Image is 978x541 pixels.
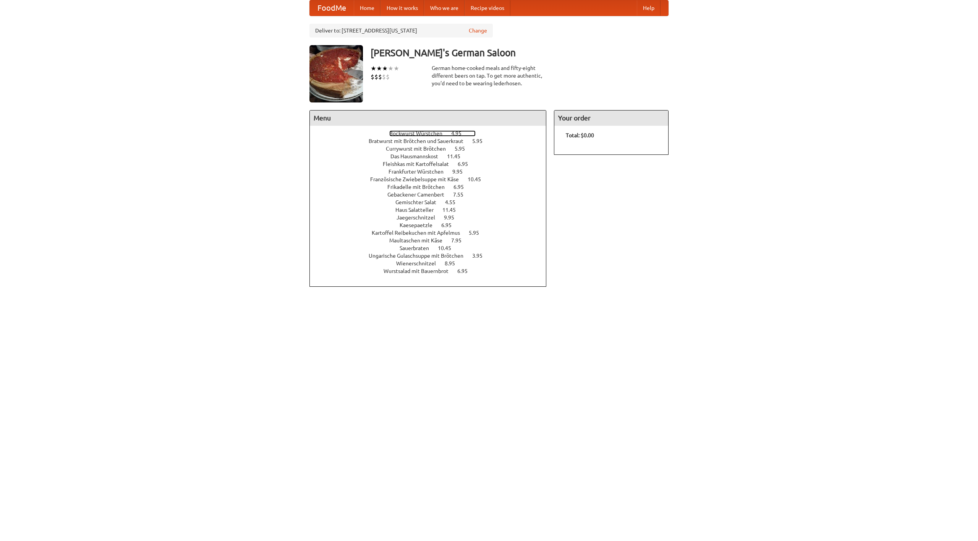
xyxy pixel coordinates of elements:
[432,64,546,87] div: German home-cooked meals and fifty-eight different beers on tap. To get more authentic, you'd nee...
[393,64,399,73] li: ★
[458,161,476,167] span: 6.95
[309,24,493,37] div: Deliver to: [STREET_ADDRESS][US_STATE]
[384,268,482,274] a: Wurstsalad mit Bauernbrot 6.95
[451,130,469,136] span: 4.95
[389,237,450,244] span: Maultaschen mit Käse
[424,0,465,16] a: Who we are
[383,161,457,167] span: Fleishkas mit Kartoffelsalat
[442,207,463,213] span: 11.45
[389,169,451,175] span: Frankfurter Würstchen
[372,230,468,236] span: Kartoffel Reibekuchen mit Apfelmus
[376,64,382,73] li: ★
[389,130,450,136] span: Bockwurst Würstchen
[441,222,459,228] span: 6.95
[469,27,487,34] a: Change
[396,260,444,266] span: Wienerschnitzel
[395,199,470,205] a: Gemischter Salat 4.55
[374,73,378,81] li: $
[554,110,668,126] h4: Your order
[354,0,381,16] a: Home
[566,132,594,138] b: Total: $0.00
[637,0,661,16] a: Help
[395,207,441,213] span: Haus Salatteller
[369,253,497,259] a: Ungarische Gulaschsuppe mit Brötchen 3.95
[400,245,437,251] span: Sauerbraten
[378,73,382,81] li: $
[370,176,466,182] span: Französische Zwiebelsuppe mit Käse
[400,245,465,251] a: Sauerbraten 10.45
[369,253,471,259] span: Ungarische Gulaschsuppe mit Brötchen
[310,110,546,126] h4: Menu
[369,138,471,144] span: Bratwurst mit Brötchen und Sauerkraut
[455,146,473,152] span: 5.95
[309,45,363,102] img: angular.jpg
[451,237,469,244] span: 7.95
[370,176,495,182] a: Französische Zwiebelsuppe mit Käse 10.45
[389,169,477,175] a: Frankfurter Würstchen 9.95
[444,214,462,221] span: 9.95
[465,0,510,16] a: Recipe videos
[386,73,390,81] li: $
[445,260,463,266] span: 8.95
[381,0,424,16] a: How it works
[387,184,478,190] a: Frikadelle mit Brötchen 6.95
[372,230,493,236] a: Kartoffel Reibekuchen mit Apfelmus 5.95
[388,64,393,73] li: ★
[382,64,388,73] li: ★
[457,268,475,274] span: 6.95
[382,73,386,81] li: $
[438,245,459,251] span: 10.45
[395,199,444,205] span: Gemischter Salat
[453,184,471,190] span: 6.95
[387,184,452,190] span: Frikadelle mit Brötchen
[395,207,470,213] a: Haus Salatteller 11.45
[453,192,471,198] span: 7.55
[371,73,374,81] li: $
[389,237,476,244] a: Maultaschen mit Käse 7.95
[387,192,452,198] span: Gebackener Camenbert
[386,146,479,152] a: Currywurst mit Brötchen 5.95
[468,176,489,182] span: 10.45
[383,161,482,167] a: Fleishkas mit Kartoffelsalat 6.95
[472,138,490,144] span: 5.95
[447,153,468,159] span: 11.45
[397,214,443,221] span: Jaegerschnitzel
[369,138,497,144] a: Bratwurst mit Brötchen und Sauerkraut 5.95
[396,260,469,266] a: Wienerschnitzel 8.95
[400,222,440,228] span: Kaesepaetzle
[371,45,669,60] h3: [PERSON_NAME]'s German Saloon
[472,253,490,259] span: 3.95
[371,64,376,73] li: ★
[390,153,474,159] a: Das Hausmannskost 11.45
[445,199,463,205] span: 4.55
[384,268,456,274] span: Wurstsalad mit Bauernbrot
[389,130,476,136] a: Bockwurst Würstchen 4.95
[469,230,487,236] span: 5.95
[310,0,354,16] a: FoodMe
[386,146,453,152] span: Currywurst mit Brötchen
[452,169,470,175] span: 9.95
[400,222,466,228] a: Kaesepaetzle 6.95
[387,192,478,198] a: Gebackener Camenbert 7.55
[390,153,446,159] span: Das Hausmannskost
[397,214,468,221] a: Jaegerschnitzel 9.95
